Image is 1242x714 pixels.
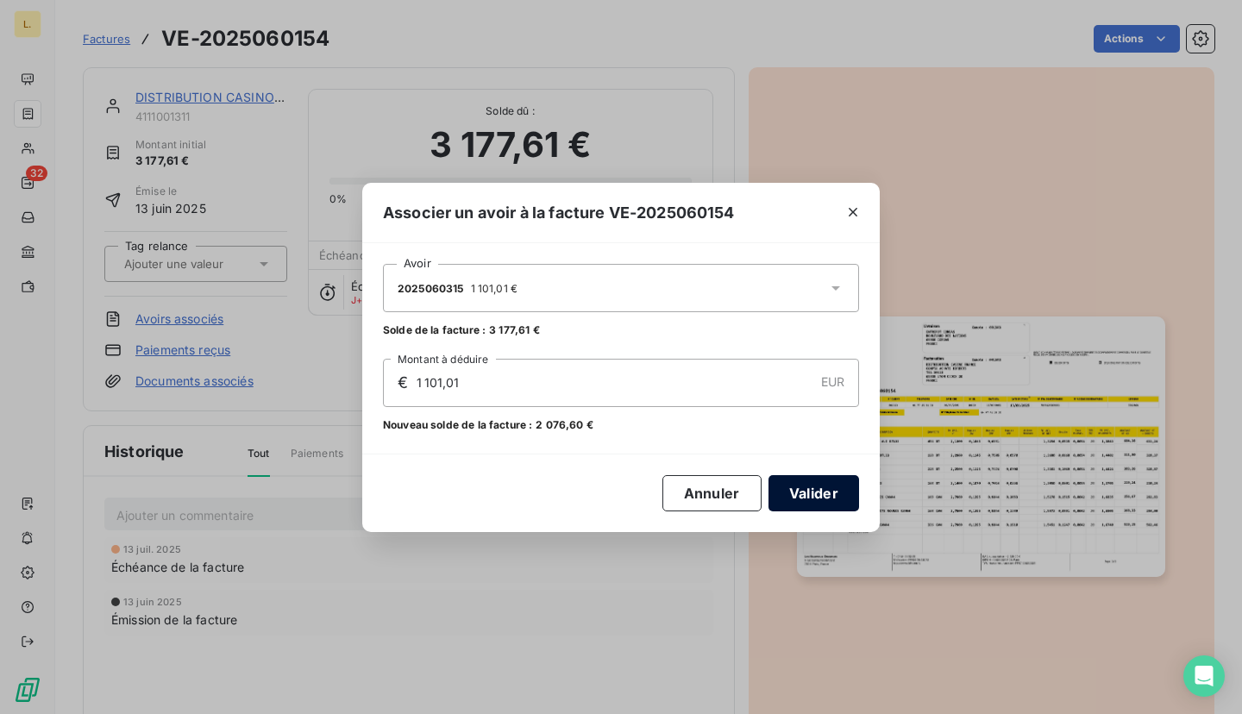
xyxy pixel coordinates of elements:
button: Annuler [662,475,762,511]
button: Valider [768,475,859,511]
div: Open Intercom Messenger [1183,655,1225,697]
span: 3 177,61 € [489,323,540,338]
span: Nouveau solde de la facture : [383,417,532,433]
span: 2025060315 [398,282,464,295]
span: Solde de la facture : [383,323,486,338]
span: 1 101,01 € [471,282,518,295]
span: Associer un avoir à la facture VE-2025060154 [383,201,735,224]
span: 2 076,60 € [536,417,593,433]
